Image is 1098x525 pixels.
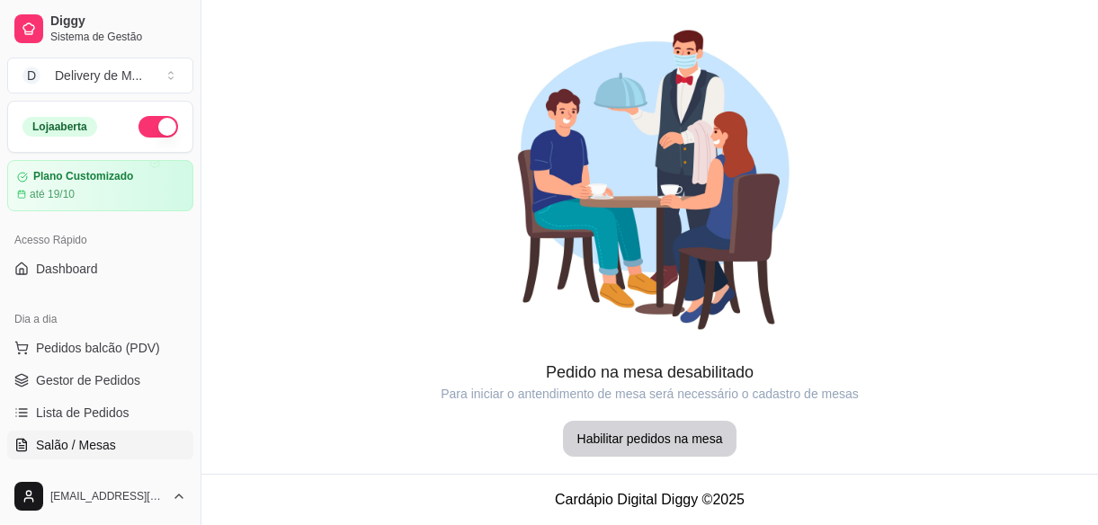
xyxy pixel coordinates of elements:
[50,30,186,44] span: Sistema de Gestão
[36,436,116,454] span: Salão / Mesas
[22,117,97,137] div: Loja aberta
[7,58,193,93] button: Select a team
[30,187,75,201] article: até 19/10
[201,385,1098,403] article: Para iniciar o antendimento de mesa será necessário o cadastro de mesas
[7,398,193,427] a: Lista de Pedidos
[22,67,40,85] span: D
[50,13,186,30] span: Diggy
[138,116,178,138] button: Alterar Status
[55,67,142,85] div: Delivery de M ...
[36,404,129,422] span: Lista de Pedidos
[7,254,193,283] a: Dashboard
[36,339,160,357] span: Pedidos balcão (PDV)
[7,463,193,492] a: Diggy Botnovo
[7,334,193,362] button: Pedidos balcão (PDV)
[201,360,1098,385] article: Pedido na mesa desabilitado
[7,366,193,395] a: Gestor de Pedidos
[36,371,140,389] span: Gestor de Pedidos
[7,160,193,211] a: Plano Customizadoaté 19/10
[7,226,193,254] div: Acesso Rápido
[7,305,193,334] div: Dia a dia
[50,489,165,503] span: [EMAIL_ADDRESS][DOMAIN_NAME]
[33,170,133,183] article: Plano Customizado
[36,260,98,278] span: Dashboard
[7,431,193,459] a: Salão / Mesas
[201,474,1098,525] footer: Cardápio Digital Diggy © 2025
[563,421,737,457] button: Habilitar pedidos na mesa
[7,475,193,518] button: [EMAIL_ADDRESS][DOMAIN_NAME]
[7,7,193,50] a: DiggySistema de Gestão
